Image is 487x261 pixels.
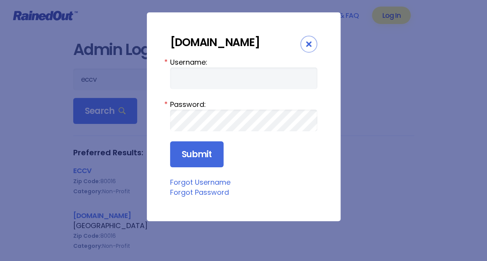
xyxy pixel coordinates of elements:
[170,36,300,49] div: [DOMAIN_NAME]
[300,36,317,53] div: Close
[170,57,317,67] label: Username:
[170,99,317,110] label: Password:
[170,141,224,168] input: Submit
[170,187,229,197] a: Forgot Password
[170,177,231,187] a: Forgot Username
